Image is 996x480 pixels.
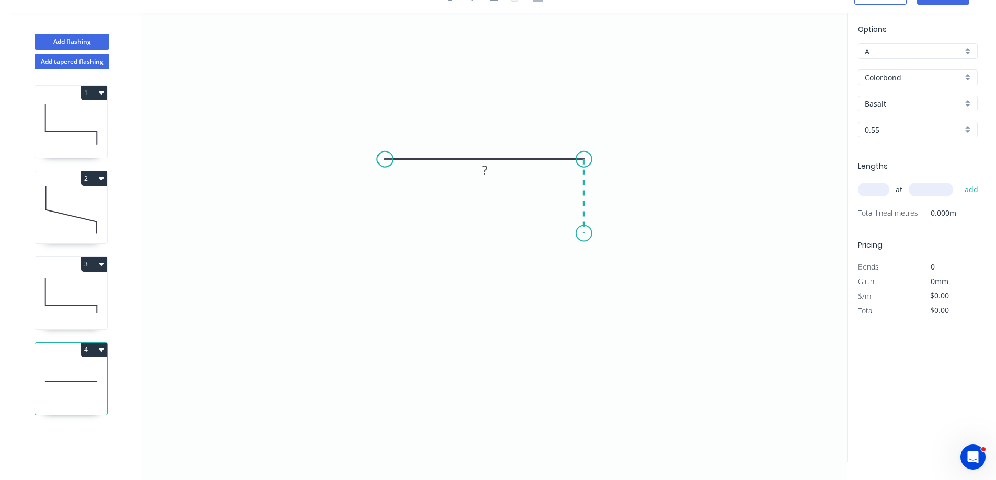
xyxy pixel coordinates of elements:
[858,276,874,286] span: Girth
[858,262,879,272] span: Bends
[931,276,948,286] span: 0mm
[858,306,874,315] span: Total
[81,343,107,357] button: 4
[81,257,107,272] button: 3
[865,72,963,83] input: Material
[482,161,487,179] tspan: ?
[141,13,847,461] svg: 0
[896,182,902,197] span: at
[858,291,871,301] span: $/m
[81,86,107,100] button: 1
[918,206,956,220] span: 0.000m
[858,24,887,34] span: Options
[959,181,984,198] button: add
[931,262,935,272] span: 0
[960,444,986,470] iframe: Intercom live chat
[865,98,963,109] input: Colour
[35,34,109,50] button: Add flashing
[865,124,963,135] input: Thickness
[81,171,107,186] button: 2
[865,46,963,57] input: Price level
[858,206,918,220] span: Total lineal metres
[858,161,888,171] span: Lengths
[858,240,883,250] span: Pricing
[35,54,109,69] button: Add tapered flashing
